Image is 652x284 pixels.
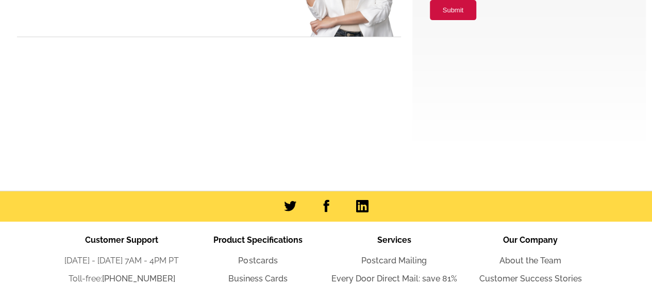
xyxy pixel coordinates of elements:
a: Customer Success Stories [479,274,581,283]
span: Customer Support [85,235,158,245]
span: Services [377,235,411,245]
a: About the Team [499,256,561,265]
span: Our Company [503,235,558,245]
a: Postcard Mailing [361,256,427,265]
span: Product Specifications [213,235,303,245]
a: Every Door Direct Mail: save 81% [331,274,457,283]
li: [DATE] - [DATE] 7AM - 4PM PT [54,255,190,267]
a: Business Cards [228,274,288,283]
a: [PHONE_NUMBER] [102,274,175,283]
a: Postcards [238,256,277,265]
